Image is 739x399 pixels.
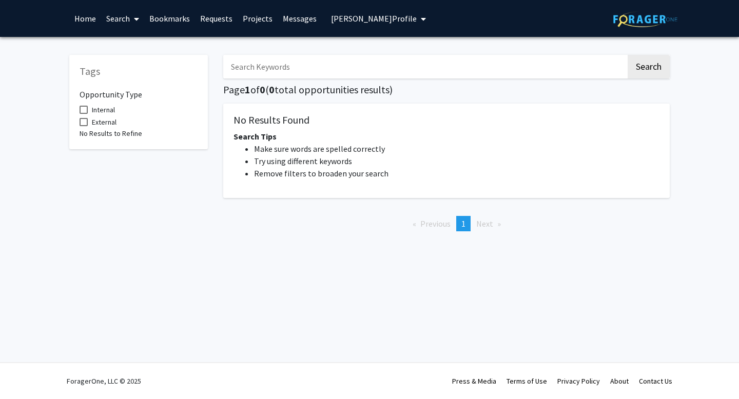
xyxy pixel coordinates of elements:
[101,1,144,36] a: Search
[420,218,451,229] span: Previous
[195,1,238,36] a: Requests
[223,55,626,78] input: Search Keywords
[144,1,195,36] a: Bookmarks
[278,1,322,36] a: Messages
[80,82,198,99] h6: Opportunity Type
[92,104,115,116] span: Internal
[80,129,142,138] span: No Results to Refine
[254,143,659,155] li: Make sure words are spelled correctly
[254,155,659,167] li: Try using different keywords
[461,218,465,229] span: 1
[67,363,141,399] div: ForagerOne, LLC © 2025
[507,376,547,386] a: Terms of Use
[92,116,116,128] span: External
[269,83,275,96] span: 0
[234,131,277,142] span: Search Tips
[260,83,265,96] span: 0
[628,55,670,78] button: Search
[223,84,670,96] h5: Page of ( total opportunities results)
[613,11,677,27] img: ForagerOne Logo
[610,376,629,386] a: About
[238,1,278,36] a: Projects
[223,216,670,231] ul: Pagination
[80,65,198,77] h5: Tags
[452,376,496,386] a: Press & Media
[331,13,417,24] span: [PERSON_NAME] Profile
[557,376,600,386] a: Privacy Policy
[476,218,493,229] span: Next
[69,1,101,36] a: Home
[639,376,672,386] a: Contact Us
[254,167,659,179] li: Remove filters to broaden your search
[234,114,659,126] h5: No Results Found
[245,83,250,96] span: 1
